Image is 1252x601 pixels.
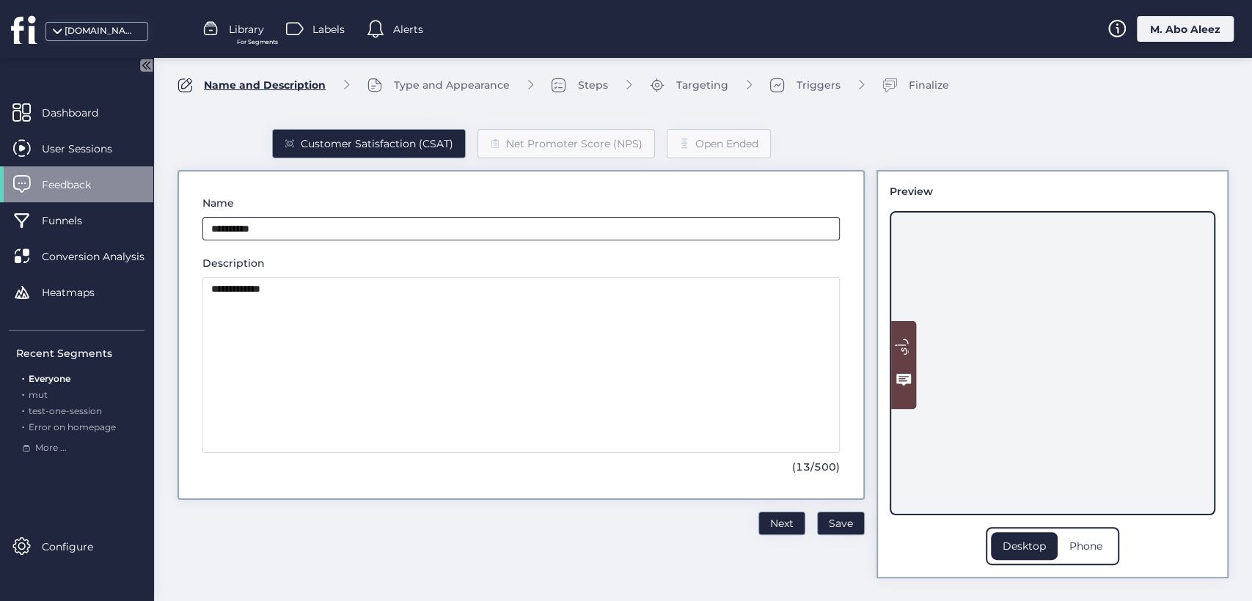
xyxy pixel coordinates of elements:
div: رأي [895,339,912,355]
span: . [22,370,24,384]
div: Name and Description [204,77,326,93]
div: Preview [890,183,1215,199]
span: Funnels [42,213,104,229]
span: . [22,419,24,432]
span: For Segments [237,37,278,47]
div: Recent Segments [16,345,144,361]
span: Dashboard [42,105,120,121]
span: Everyone [29,373,70,384]
span: Configure [42,539,115,555]
span: . [22,402,24,416]
div: Net Promoter Score (NPS) [506,136,643,152]
div: M. Abo Aleez [1137,16,1234,42]
span: User Sessions [42,141,134,157]
button: Next [758,512,805,535]
div: (13/500) [792,459,840,475]
span: Save [829,515,853,531]
div: Type and Appearance [394,77,510,93]
span: Labels [312,21,345,37]
div: Desktop [991,532,1058,560]
span: Feedback [42,177,113,193]
div: Customer Satisfaction (CSAT) [301,136,453,152]
span: Next [770,515,794,531]
div: Open Ended [695,136,758,152]
div: Steps [578,77,608,93]
div: Phone [1058,532,1114,560]
span: Error on homepage [29,421,116,432]
span: Conversion Analysis [42,248,166,265]
div: [DOMAIN_NAME] [65,24,138,38]
span: . [22,386,24,400]
button: Save [817,512,865,535]
span: test-one-session [29,405,102,416]
label: Name [202,195,840,211]
span: Library [229,21,264,37]
span: Heatmaps [42,284,117,300]
span: Alerts [393,21,423,37]
div: Targeting [676,77,728,93]
div: Finalize [909,77,949,93]
span: mut [29,389,48,400]
div: Triggers [797,77,841,93]
label: Description [202,255,840,271]
span: More ... [35,441,67,455]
